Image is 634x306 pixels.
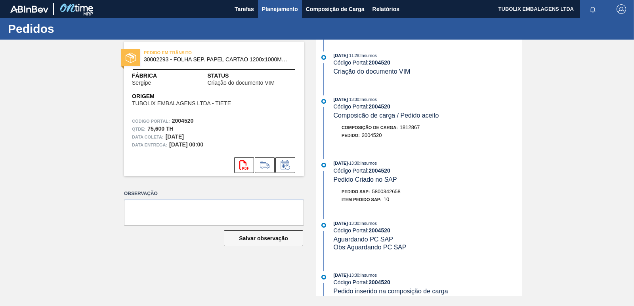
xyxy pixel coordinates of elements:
div: Informar alteração no pedido [275,157,295,173]
span: Composição de Carga [306,4,365,14]
span: 30002293 - FOLHA SEP. PAPEL CARTAO 1200x1000M 350g [144,57,288,63]
span: : Insumos [359,161,377,165]
span: 1812867 [400,124,420,130]
span: Tarefas [235,4,254,14]
strong: 2004520 [369,167,390,174]
strong: 2004520 [172,118,194,124]
span: 10 [384,196,389,202]
span: 5800342658 [372,188,401,194]
span: PEDIDO EM TRÂNSITO [144,49,255,57]
span: - 13:30 [348,161,359,165]
div: Código Portal: [334,227,522,234]
span: Composição de Carga : [342,125,398,130]
strong: 2004520 [369,103,390,110]
span: Código Portal: [132,117,170,125]
span: [DATE] [334,161,348,165]
button: Salvar observação [224,230,303,246]
img: TNhmsLtSVTkK8tSr43FrP2fwEKptu5GPRR3wAAAABJRU5ErkJggg== [10,6,48,13]
span: Composicão de carga / Pedido aceito [334,112,439,119]
strong: [DATE] 00:00 [169,141,203,148]
span: [DATE] [334,97,348,102]
strong: 2004520 [369,227,390,234]
span: Fábrica [132,72,176,80]
span: Pedido Criado no SAP [334,176,397,183]
span: Pedido inserido na composição de carga [334,288,448,295]
span: Planejamento [262,4,298,14]
div: Código Portal: [334,279,522,285]
span: Criação do documento VIM [207,80,275,86]
strong: [DATE] [166,133,184,140]
span: [DATE] [334,273,348,277]
span: 2004520 [362,132,382,138]
div: Ir para Composição de Carga [255,157,275,173]
img: atual [321,163,326,167]
button: Notificações [580,4,605,15]
span: - 13:30 [348,97,359,102]
span: Aguardando PC SAP [334,236,393,243]
span: : Insumos [359,53,377,58]
label: Observação [124,188,304,200]
strong: 2004520 [369,59,390,66]
img: atual [321,99,326,104]
span: Qtde : [132,125,145,133]
span: - 11:28 [348,53,359,58]
img: atual [321,223,326,228]
span: [DATE] [334,221,348,226]
span: : Insumos [359,221,377,226]
div: Código Portal: [334,59,522,66]
div: Código Portal: [334,167,522,174]
h1: Pedidos [8,24,149,33]
img: status [126,53,136,63]
span: Status [207,72,296,80]
strong: 2004520 [369,279,390,285]
span: - 13:30 [348,221,359,226]
span: Relatórios [372,4,399,14]
span: TUBOLIX EMBALAGENS LTDA - TIETE [132,101,231,106]
span: Data entrega: [132,141,167,149]
span: Criação do documento VIM [334,68,411,75]
strong: 75,600 TH [147,125,173,132]
img: atual [321,275,326,279]
span: [DATE] [334,53,348,58]
div: Código Portal: [334,103,522,110]
span: Obs: Aguardando PC SAP [334,244,407,251]
span: Item pedido SAP: [342,197,382,202]
span: Origem [132,92,254,101]
span: Pedido : [342,133,360,138]
div: Abrir arquivo PDF [234,157,254,173]
span: Data coleta: [132,133,164,141]
span: : Insumos [359,97,377,102]
span: Pedido SAP: [342,189,370,194]
img: Logout [617,4,626,14]
img: atual [321,55,326,60]
span: Sergipe [132,80,151,86]
span: : Insumos [359,273,377,277]
span: - 13:30 [348,273,359,277]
